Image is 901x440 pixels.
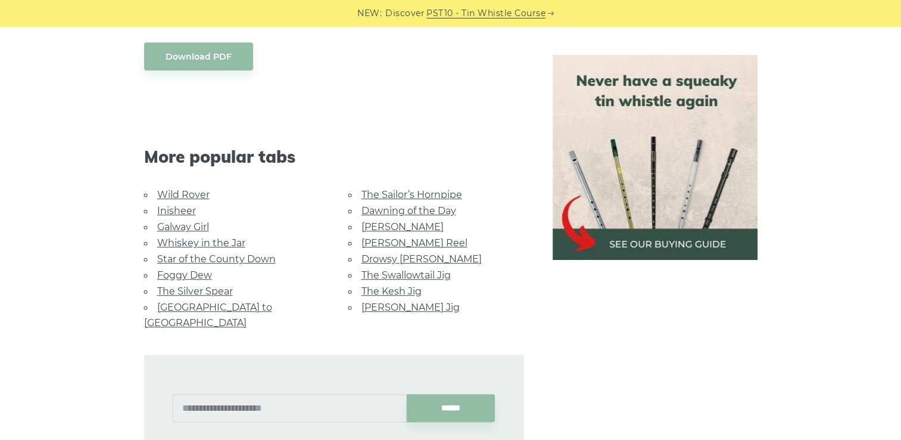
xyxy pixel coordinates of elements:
[361,253,482,265] a: Drowsy [PERSON_NAME]
[157,189,210,200] a: Wild Rover
[144,302,272,329] a: [GEOGRAPHIC_DATA] to [GEOGRAPHIC_DATA]
[357,7,382,20] span: NEW:
[361,269,451,281] a: The Swallowtail Jig
[157,286,233,297] a: The Silver Spear
[361,237,467,249] a: [PERSON_NAME] Reel
[385,7,425,20] span: Discover
[157,253,276,265] a: Star of the County Down
[361,189,462,200] a: The Sailor’s Hornpipe
[361,286,422,297] a: The Kesh Jig
[157,205,196,216] a: Inisheer
[157,269,212,281] a: Foggy Dew
[361,205,456,216] a: Dawning of the Day
[361,302,460,313] a: [PERSON_NAME] Jig
[144,42,253,70] a: Download PDF
[157,221,209,233] a: Galway Girl
[144,147,524,167] span: More popular tabs
[157,237,245,249] a: Whiskey in the Jar
[361,221,444,233] a: [PERSON_NAME]
[553,55,757,260] img: tin whistle buying guide
[426,7,545,20] a: PST10 - Tin Whistle Course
